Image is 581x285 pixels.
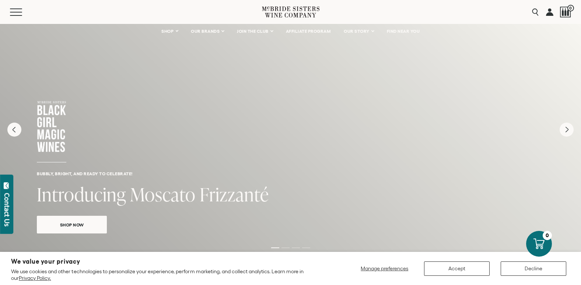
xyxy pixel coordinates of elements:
span: Introducing [37,182,126,207]
button: Accept [424,261,490,276]
span: Manage preferences [361,265,408,271]
span: AFFILIATE PROGRAM [286,29,331,34]
a: JOIN THE CLUB [232,24,277,39]
span: FIND NEAR YOU [387,29,420,34]
a: SHOP [157,24,182,39]
span: 0 [567,5,574,11]
button: Mobile Menu Trigger [10,8,36,16]
h2: We value your privacy [11,258,328,265]
span: Frizzanté [200,182,269,207]
div: Contact Us [3,193,11,226]
a: OUR BRANDS [186,24,228,39]
a: FIND NEAR YOU [382,24,425,39]
span: Shop Now [47,221,97,229]
span: SHOP [161,29,174,34]
span: JOIN THE CLUB [237,29,269,34]
a: Privacy Policy. [19,275,51,281]
span: Moscato [130,182,196,207]
a: OUR STORY [339,24,378,39]
button: Manage preferences [356,261,413,276]
span: OUR BRANDS [191,29,220,34]
p: We use cookies and other technologies to personalize your experience, perform marketing, and coll... [11,268,328,281]
a: Shop Now [37,216,107,233]
h6: Bubbly, bright, and ready to celebrate! [37,171,544,176]
div: 0 [543,231,552,240]
a: AFFILIATE PROGRAM [281,24,336,39]
button: Previous [7,123,21,137]
button: Next [560,123,574,137]
button: Decline [501,261,566,276]
span: OUR STORY [344,29,370,34]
